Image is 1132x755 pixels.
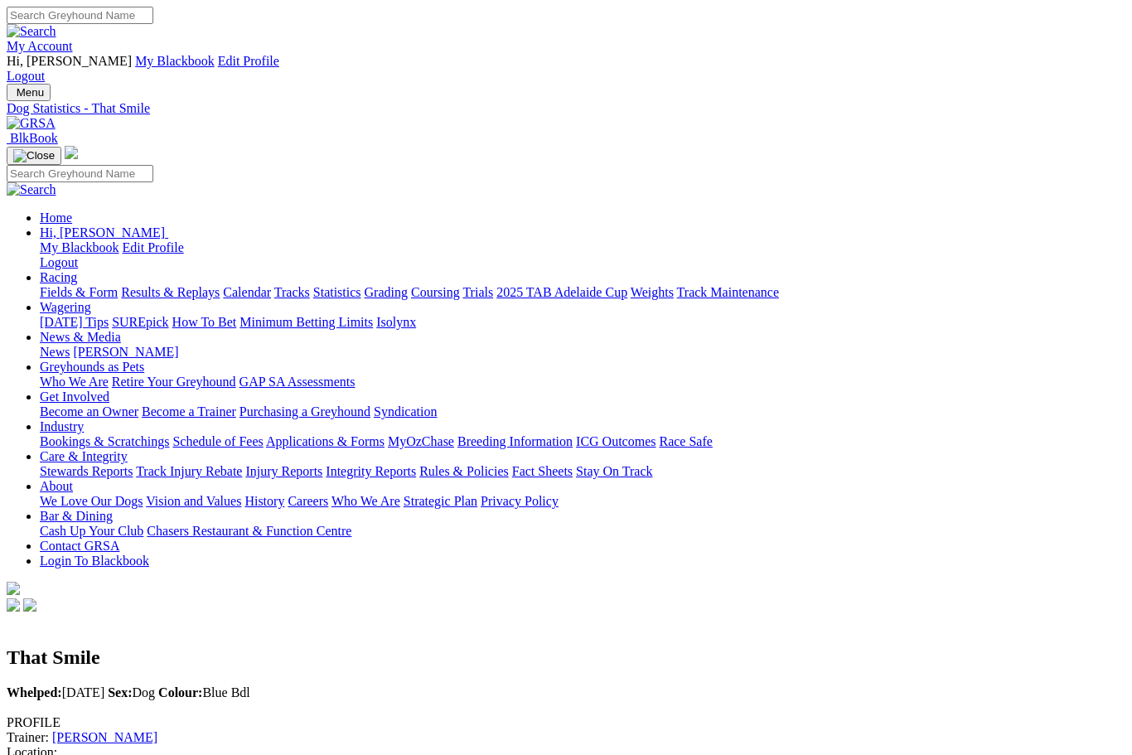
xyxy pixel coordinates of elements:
a: Greyhounds as Pets [40,360,144,374]
img: Close [13,149,55,162]
a: Race Safe [659,434,712,448]
a: Tracks [274,285,310,299]
div: Greyhounds as Pets [40,375,1125,390]
a: Syndication [374,404,437,419]
a: Wagering [40,300,91,314]
a: Weights [631,285,674,299]
a: Privacy Policy [481,494,559,508]
a: Integrity Reports [326,464,416,478]
a: Fact Sheets [512,464,573,478]
a: Track Maintenance [677,285,779,299]
a: Fields & Form [40,285,118,299]
a: Bar & Dining [40,509,113,523]
a: Logout [40,255,78,269]
img: facebook.svg [7,598,20,612]
a: We Love Our Dogs [40,494,143,508]
a: Rules & Policies [419,464,509,478]
a: Racing [40,270,77,284]
a: 2025 TAB Adelaide Cup [496,285,627,299]
a: Strategic Plan [404,494,477,508]
button: Toggle navigation [7,147,61,165]
img: Search [7,24,56,39]
a: BlkBook [7,131,58,145]
a: Care & Integrity [40,449,128,463]
a: Home [40,211,72,225]
span: Hi, [PERSON_NAME] [40,225,165,240]
a: History [244,494,284,508]
span: Menu [17,86,44,99]
a: Edit Profile [123,240,184,254]
a: GAP SA Assessments [239,375,356,389]
div: Industry [40,434,1125,449]
div: Get Involved [40,404,1125,419]
div: Care & Integrity [40,464,1125,479]
a: Results & Replays [121,285,220,299]
div: My Account [7,54,1125,84]
a: Login To Blackbook [40,554,149,568]
a: Dog Statistics - That Smile [7,101,1125,116]
a: Calendar [223,285,271,299]
a: News [40,345,70,359]
a: Chasers Restaurant & Function Centre [147,524,351,538]
div: News & Media [40,345,1125,360]
a: [PERSON_NAME] [52,730,157,744]
b: Colour: [158,685,202,699]
a: Coursing [411,285,460,299]
a: My Blackbook [135,54,215,68]
span: Blue Bdl [158,685,250,699]
div: Wagering [40,315,1125,330]
span: [DATE] [7,685,104,699]
span: Trainer: [7,730,49,744]
a: Purchasing a Greyhound [239,404,370,419]
a: About [40,479,73,493]
img: twitter.svg [23,598,36,612]
img: logo-grsa-white.png [7,582,20,595]
div: Bar & Dining [40,524,1125,539]
a: Who We Are [40,375,109,389]
a: Edit Profile [218,54,279,68]
a: Retire Your Greyhound [112,375,236,389]
a: Vision and Values [146,494,241,508]
span: Dog [108,685,155,699]
input: Search [7,7,153,24]
a: SUREpick [112,315,168,329]
a: Bookings & Scratchings [40,434,169,448]
a: Schedule of Fees [172,434,263,448]
span: Hi, [PERSON_NAME] [7,54,132,68]
a: Cash Up Your Club [40,524,143,538]
a: Logout [7,69,45,83]
b: Sex: [108,685,132,699]
a: Breeding Information [457,434,573,448]
a: My Blackbook [40,240,119,254]
a: Get Involved [40,390,109,404]
a: Injury Reports [245,464,322,478]
a: Track Injury Rebate [136,464,242,478]
button: Toggle navigation [7,84,51,101]
a: ICG Outcomes [576,434,655,448]
a: Become a Trainer [142,404,236,419]
a: Hi, [PERSON_NAME] [40,225,168,240]
img: GRSA [7,116,56,131]
a: [PERSON_NAME] [73,345,178,359]
a: Who We Are [331,494,400,508]
div: Racing [40,285,1125,300]
h2: That Smile [7,646,1125,669]
div: About [40,494,1125,509]
a: Contact GRSA [40,539,119,553]
div: PROFILE [7,715,1125,730]
a: [DATE] Tips [40,315,109,329]
a: News & Media [40,330,121,344]
a: Stay On Track [576,464,652,478]
input: Search [7,165,153,182]
b: Whelped: [7,685,62,699]
a: Applications & Forms [266,434,385,448]
a: Grading [365,285,408,299]
span: BlkBook [10,131,58,145]
a: Stewards Reports [40,464,133,478]
a: How To Bet [172,315,237,329]
a: Trials [462,285,493,299]
div: Hi, [PERSON_NAME] [40,240,1125,270]
a: Careers [288,494,328,508]
a: MyOzChase [388,434,454,448]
